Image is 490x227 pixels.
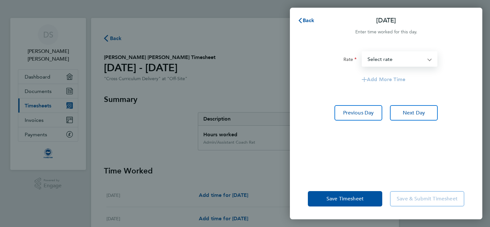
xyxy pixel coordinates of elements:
[334,105,382,121] button: Previous Day
[308,191,382,206] button: Save Timesheet
[326,196,364,202] span: Save Timesheet
[376,16,396,25] p: [DATE]
[403,110,425,116] span: Next Day
[290,28,482,36] div: Enter time worked for this day.
[343,56,357,64] label: Rate
[343,110,374,116] span: Previous Day
[303,17,315,23] span: Back
[291,14,321,27] button: Back
[390,105,438,121] button: Next Day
